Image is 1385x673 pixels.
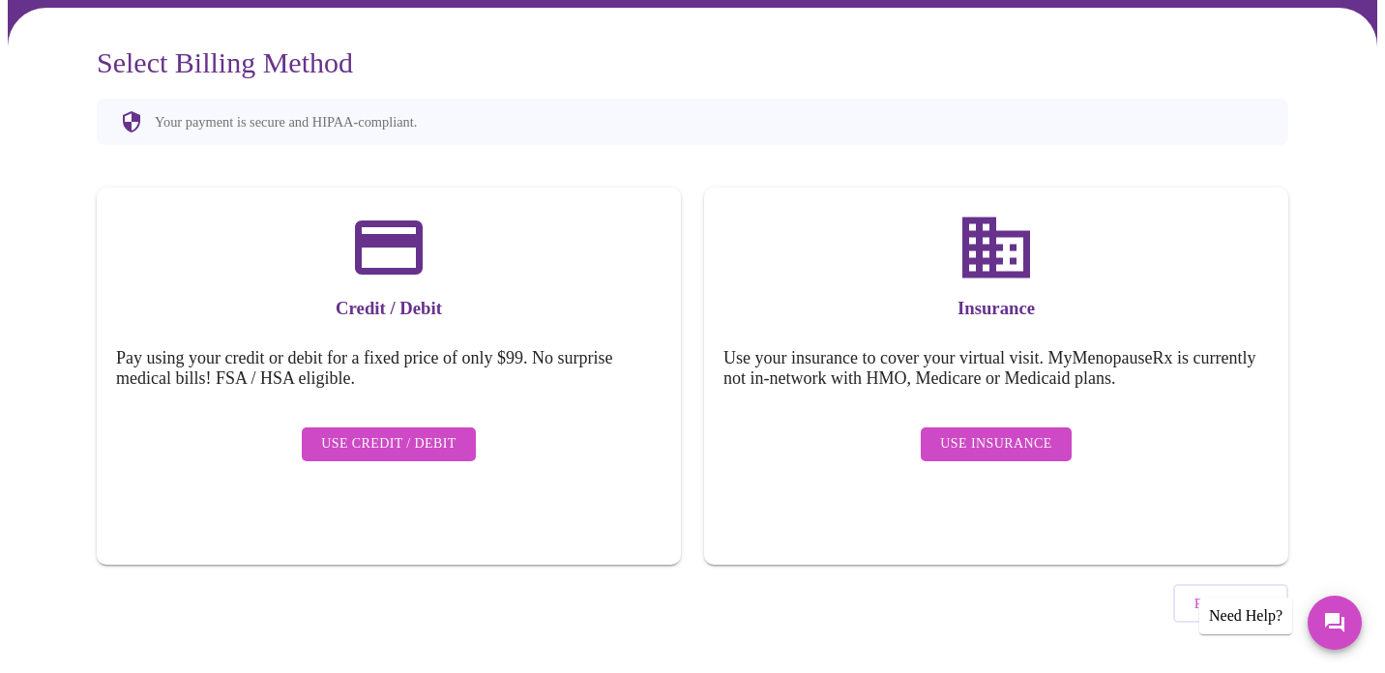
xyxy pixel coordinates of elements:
h3: Insurance [723,298,1269,319]
button: Use Credit / Debit [302,427,476,461]
p: Your payment is secure and HIPAA-compliant. [155,114,417,131]
span: Use Credit / Debit [321,432,457,456]
span: Use Insurance [940,432,1051,456]
h3: Credit / Debit [116,298,662,319]
div: Need Help? [1199,598,1292,634]
button: Previous [1173,584,1288,623]
button: Use Insurance [921,427,1071,461]
h5: Use your insurance to cover your virtual visit. MyMenopauseRx is currently not in-network with HM... [723,348,1269,389]
h3: Select Billing Method [97,46,1288,79]
span: Previous [1194,591,1267,616]
h5: Pay using your credit or debit for a fixed price of only $99. No surprise medical bills! FSA / HS... [116,348,662,389]
button: Messages [1308,596,1362,650]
